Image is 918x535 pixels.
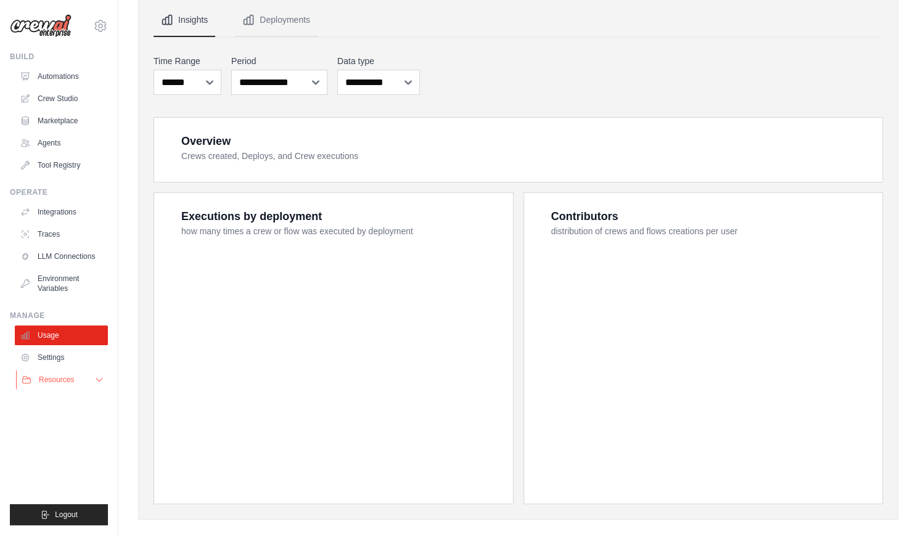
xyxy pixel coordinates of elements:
[10,187,108,197] div: Operate
[15,348,108,367] a: Settings
[181,225,498,237] dt: how many times a crew or flow was executed by deployment
[551,225,868,237] dt: distribution of crews and flows creations per user
[231,55,327,67] label: Period
[15,325,108,345] a: Usage
[39,375,74,385] span: Resources
[16,370,109,390] button: Resources
[15,67,108,86] a: Automations
[10,504,108,525] button: Logout
[10,52,108,62] div: Build
[154,4,215,37] button: Insights
[15,202,108,222] a: Integrations
[181,133,231,150] div: Overview
[154,55,221,67] label: Time Range
[181,208,322,225] div: Executions by deployment
[15,224,108,244] a: Traces
[551,208,618,225] div: Contributors
[15,269,108,298] a: Environment Variables
[235,4,318,37] button: Deployments
[10,311,108,321] div: Manage
[15,155,108,175] a: Tool Registry
[55,510,78,520] span: Logout
[15,247,108,266] a: LLM Connections
[337,55,420,67] label: Data type
[15,111,108,131] a: Marketplace
[10,14,72,38] img: Logo
[15,89,108,108] a: Crew Studio
[181,150,867,162] dt: Crews created, Deploys, and Crew executions
[154,4,883,37] nav: Tabs
[15,133,108,153] a: Agents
